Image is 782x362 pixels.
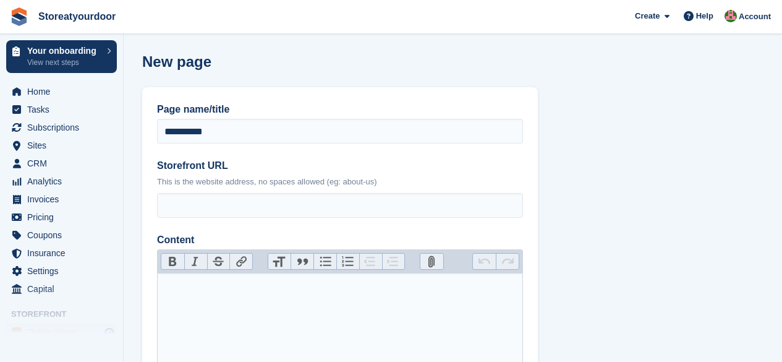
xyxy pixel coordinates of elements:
[157,176,523,188] p: This is the website address, no spaces allowed (eg: about-us)
[27,119,101,136] span: Subscriptions
[27,262,101,280] span: Settings
[725,10,737,22] img: David Griffith-Owen
[359,254,382,270] button: Decrease Level
[27,209,101,226] span: Pricing
[27,83,101,100] span: Home
[27,226,101,244] span: Coupons
[6,324,117,341] a: menu
[635,10,660,22] span: Create
[157,158,523,173] label: Storefront URL
[102,325,117,340] a: Preview store
[6,244,117,262] a: menu
[6,209,117,226] a: menu
[27,137,101,154] span: Sites
[33,6,121,27] a: Storeatyourdoor
[157,233,523,248] label: Content
[27,173,101,190] span: Analytics
[161,254,184,270] button: Bold
[6,40,117,73] a: Your onboarding View next steps
[696,10,713,22] span: Help
[184,254,207,270] button: Italic
[6,83,117,100] a: menu
[420,254,443,270] button: Attach Files
[27,46,101,55] p: Your onboarding
[6,226,117,244] a: menu
[27,57,101,68] p: View next steps
[142,53,211,70] h1: New page
[6,280,117,298] a: menu
[27,280,101,298] span: Capital
[27,244,101,262] span: Insurance
[473,254,496,270] button: Undo
[6,191,117,208] a: menu
[27,324,101,341] span: Online Store
[291,254,313,270] button: Quote
[739,11,771,23] span: Account
[27,155,101,172] span: CRM
[6,262,117,280] a: menu
[6,119,117,136] a: menu
[6,137,117,154] a: menu
[27,101,101,118] span: Tasks
[11,308,123,321] span: Storefront
[6,155,117,172] a: menu
[382,254,405,270] button: Increase Level
[6,101,117,118] a: menu
[157,102,523,117] label: Page name/title
[229,254,252,270] button: Link
[496,254,519,270] button: Redo
[207,254,230,270] button: Strikethrough
[268,254,291,270] button: Heading
[27,191,101,208] span: Invoices
[313,254,336,270] button: Bullets
[336,254,359,270] button: Numbers
[10,7,28,26] img: stora-icon-8386f47178a22dfd0bd8f6a31ec36ba5ce8667c1dd55bd0f319d3a0aa187defe.svg
[6,173,117,190] a: menu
